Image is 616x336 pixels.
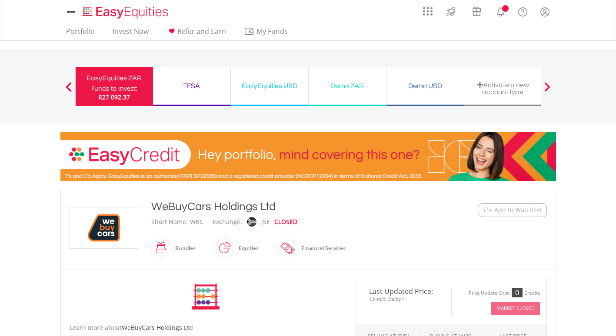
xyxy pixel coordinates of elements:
[234,238,259,259] div: Equities
[158,80,225,92] div: TFSA
[489,206,542,214] span: + Add to Watchlist
[122,323,193,332] span: WeBuyCars Holdings Ltd
[81,5,172,20] img: EasyEquities_Logo.png
[363,295,445,303] span: 15-min. Delay*
[151,199,424,214] div: WeBuyCars Holdings Ltd
[91,84,137,93] div: Funds to invest:
[63,27,98,40] a: Portfolio
[236,80,303,92] div: EasyEquities USD
[213,214,242,229] div: Exchange:
[469,290,510,296] div: Price Update Cost:
[244,26,301,37] span: My Funds
[417,2,438,16] a: AppsGrid
[469,81,536,96] div: Activate a new account type
[512,2,534,20] a: FAQ's and Support
[261,214,270,229] div: JSE
[478,203,547,217] button: Watchlist + Add to Watchlist
[171,238,196,259] div: Bundles
[444,4,458,18] img: thrive-v2.svg
[70,323,343,332] div: Learn more about
[190,214,203,229] div: WBC
[71,208,137,248] img: EQU.ZA.WBC.png
[392,80,459,92] div: Demo USD
[274,214,297,229] div: CLOSED
[489,2,512,20] a: Notifications
[109,27,152,40] a: Invest Now
[363,288,445,295] span: Last Updated Price:
[534,2,556,21] a: My Profile
[314,80,381,92] div: Demo ZAR
[512,288,523,297] div: 0
[79,2,172,20] a: Home page
[297,238,346,259] div: Financial Services
[524,290,540,296] div: Credits
[464,2,489,18] a: Vouchers
[423,7,433,16] img: grid-menu-icon.svg
[163,27,230,40] a: Refer and Earn
[151,214,188,229] div: Short Name:
[98,93,130,101] span: R27 092.37
[81,72,148,84] div: EasyEquities ZAR
[483,207,489,213] img: Watchlist
[177,26,226,36] span: Refer and Earn
[246,217,256,227] img: jse.png
[469,4,484,18] img: vouchers-v2.svg
[60,132,556,181] img: EasyCredit Promotion Banner
[491,302,540,315] button: Market Closed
